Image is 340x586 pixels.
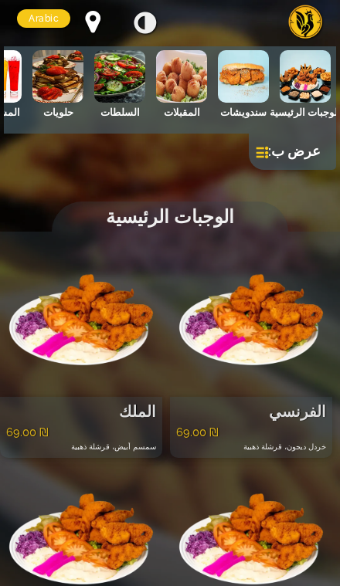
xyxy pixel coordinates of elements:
p: سمسم أبيض، قرشلة ذهبية [6,442,156,452]
div: المقبلات [164,103,200,122]
div: ‏69.00 ₪ [6,423,156,442]
h4: الوجبات الرئيسية [52,202,289,232]
a: Arabic [17,9,70,28]
h5: الفرنسي [176,400,326,423]
div: سندويشات [220,103,267,122]
div: ‏69.00 ₪ [176,423,326,442]
p: خردل ديجون، قرشلة ذهبية [176,442,326,452]
h5: الملك [6,400,156,423]
a: المقبلات [151,92,212,106]
div: حلويات [43,103,73,122]
a: الوجبات الرئيسية [274,92,336,106]
a: حلويات [27,92,89,106]
div: السلطات [100,103,140,122]
a: سندويشات [212,92,274,106]
a: السلطات [89,92,151,106]
p: عرض ب: [268,141,321,161]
